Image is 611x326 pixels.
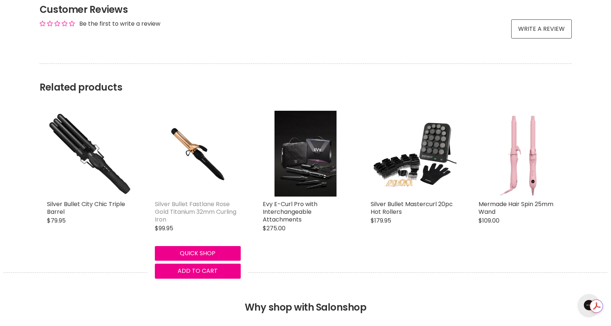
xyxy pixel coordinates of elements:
a: Silver Bullet Fastlane Rose Gold Titanium 32mm Curling Iron [155,111,241,197]
h2: Customer Reviews [40,3,572,16]
span: $79.95 [47,216,66,225]
img: Evy E-Curl Pro with Interchangeable Attachments [274,111,337,197]
a: Mermade Hair Spin 25mm Wand [479,200,553,216]
button: Quick shop [155,246,241,261]
a: Evy E-Curl Pro with Interchangeable Attachments [263,200,317,224]
span: $99.95 [155,224,173,232]
iframe: Gorgias live chat messenger [574,292,604,319]
img: Silver Bullet City Chic Triple Barrel [47,111,133,197]
h2: Related products [40,63,572,93]
a: Silver Bullet Mastercurl 20pc Hot Rollers Silver Bullet Mastercurl 20pc Hot Rollers [371,111,457,197]
span: Add to cart [178,267,218,275]
img: Silver Bullet Mastercurl 20pc Hot Rollers [371,111,457,197]
h2: Why shop with Salonshop [4,272,607,324]
span: $275.00 [263,224,286,232]
img: Mermade Hair Spin 25mm Wand [479,112,564,195]
span: $179.95 [371,216,391,225]
img: Silver Bullet Fastlane Rose Gold Titanium 32mm Curling Iron [169,111,226,197]
a: Mermade Hair Spin 25mm Wand Mermade Hair Spin 25mm Wand [479,111,564,197]
a: Evy E-Curl Pro with Interchangeable Attachments Evy E-Curl Pro with Interchangeable Attachments [263,111,349,197]
button: Add to cart [155,264,241,278]
a: Silver Bullet Fastlane Rose Gold Titanium 32mm Curling Iron [155,200,236,224]
a: Silver Bullet City Chic Triple Barrel [47,200,125,216]
div: Average rating is 0.00 stars [40,19,75,28]
a: Silver Bullet Mastercurl 20pc Hot Rollers [371,200,453,216]
span: $109.00 [479,216,499,225]
a: Write a review [511,19,572,39]
div: Be the first to write a review [79,20,160,28]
